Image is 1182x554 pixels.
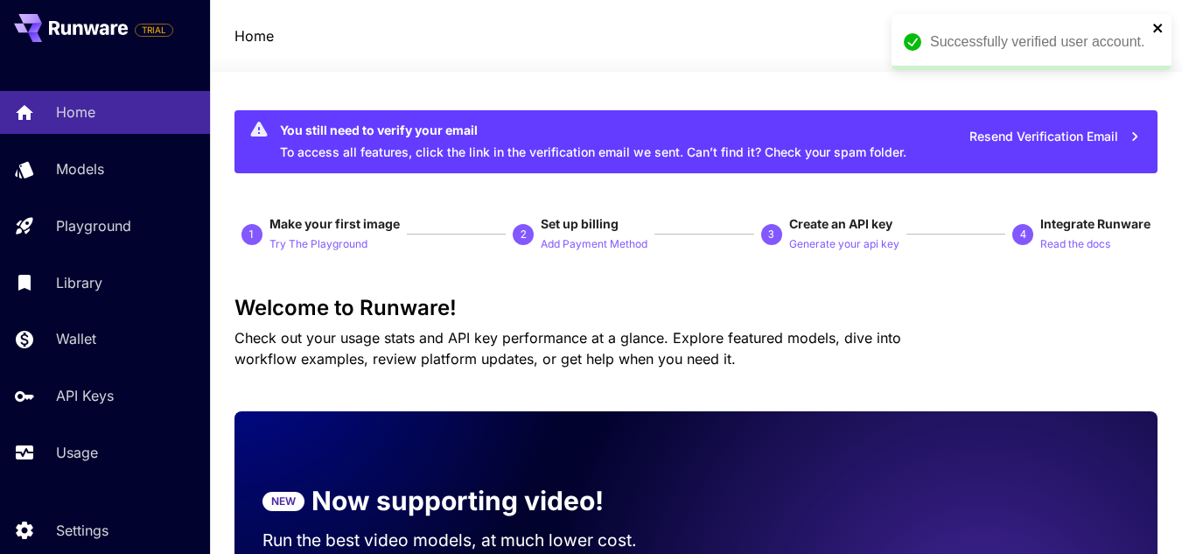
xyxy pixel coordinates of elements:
span: Set up billing [541,216,619,231]
span: Create an API key [789,216,892,231]
button: Try The Playground [269,233,367,254]
p: NEW [271,494,296,509]
p: Models [56,158,104,179]
p: Playground [56,215,131,236]
button: Add Payment Method [541,233,647,254]
nav: breadcrumb [234,25,274,46]
button: close [1152,21,1165,35]
span: Add your payment card to enable full platform functionality. [135,19,173,40]
p: Home [56,102,95,123]
p: API Keys [56,385,114,406]
p: Try The Playground [269,236,367,253]
p: 1 [248,227,255,242]
button: Generate your api key [789,233,899,254]
span: TRIAL [136,24,172,37]
div: You still need to verify your email [280,121,906,139]
p: Usage [56,442,98,463]
span: Check out your usage stats and API key performance at a glance. Explore featured models, dive int... [234,329,901,368]
p: Add Payment Method [541,236,647,253]
p: 2 [521,227,527,242]
div: To access all features, click the link in the verification email we sent. Can’t find it? Check yo... [280,116,906,168]
button: Read the docs [1040,233,1110,254]
p: 3 [768,227,774,242]
p: Wallet [56,328,96,349]
span: Integrate Runware [1040,216,1151,231]
a: Home [234,25,274,46]
p: Library [56,272,102,293]
div: Successfully verified user account. [930,32,1147,53]
span: Make your first image [269,216,400,231]
p: Now supporting video! [311,481,604,521]
p: 4 [1020,227,1026,242]
p: Run the best video models, at much lower cost. [262,528,668,553]
p: Settings [56,520,108,541]
p: Generate your api key [789,236,899,253]
p: Read the docs [1040,236,1110,253]
h3: Welcome to Runware! [234,296,1158,320]
button: Resend Verification Email [960,119,1151,155]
